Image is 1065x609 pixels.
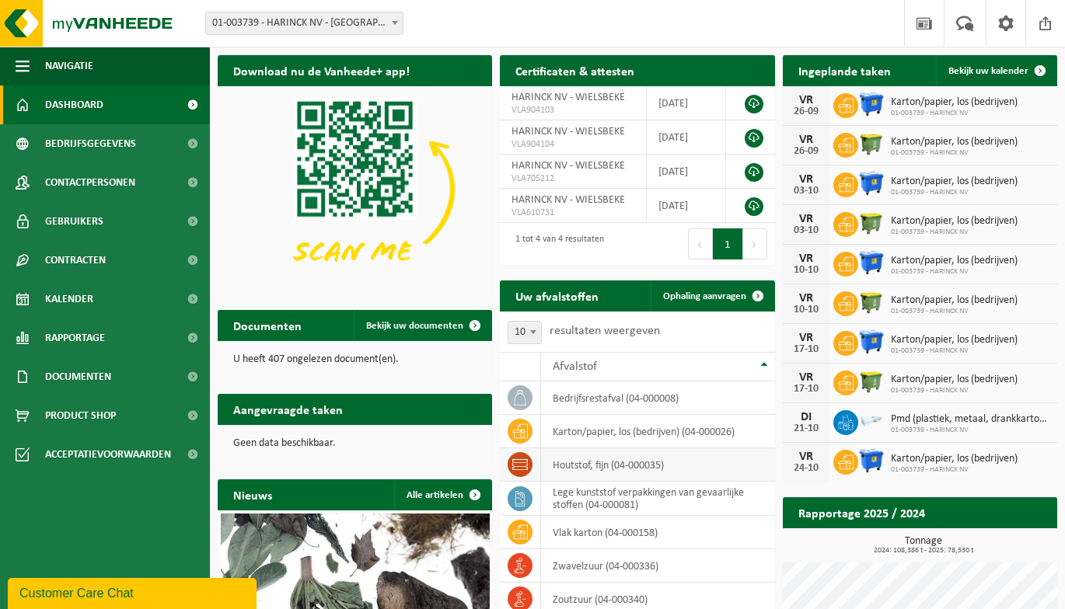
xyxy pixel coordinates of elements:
span: VLA904104 [512,138,634,151]
span: 01-003739 - HARINCK NV [891,307,1018,316]
td: karton/papier, los (bedrijven) (04-000026) [541,415,774,448]
span: 01-003739 - HARINCK NV [891,386,1018,395]
td: zwavelzuur (04-000336) [541,549,774,583]
img: WB-1100-HPE-BE-01 [858,249,885,276]
span: Pmd (plastiek, metaal, drankkartons) (bedrijven) [891,413,1049,426]
h2: Uw afvalstoffen [500,280,614,311]
span: Bekijk uw kalender [948,66,1028,76]
label: resultaten weergeven [550,325,660,337]
span: HARINCK NV - WIELSBEKE [512,126,625,137]
span: Contactpersonen [45,163,135,202]
span: Product Shop [45,396,116,435]
img: WB-1100-HPE-GN-50 [858,130,885,157]
span: HARINCK NV - WIELSBEKE [512,160,625,172]
span: Navigatie [45,47,93,85]
div: 17-10 [791,384,822,395]
div: VR [791,134,822,146]
img: WB-1100-HPE-GN-50 [858,210,885,236]
div: 17-10 [791,344,822,355]
td: vlak karton (04-000158) [541,516,774,549]
a: Alle artikelen [394,479,491,510]
button: Next [743,228,767,259]
span: 01-003739 - HARINCK NV [891,148,1018,158]
td: [DATE] [647,155,726,189]
span: Karton/papier, los (bedrijven) [891,96,1018,109]
div: VR [791,94,822,106]
span: 10 [508,321,542,344]
div: 03-10 [791,186,822,197]
img: Download de VHEPlus App [218,86,492,292]
span: 01-003739 - HARINCK NV [891,346,1018,356]
p: Geen data beschikbaar. [233,438,477,449]
span: Documenten [45,357,111,396]
div: VR [791,332,822,344]
h2: Download nu de Vanheede+ app! [218,55,425,85]
td: [DATE] [647,189,726,223]
span: 01-003739 - HARINCK NV [891,267,1018,277]
div: 10-10 [791,304,822,315]
a: Ophaling aanvragen [651,280,773,311]
span: Karton/papier, los (bedrijven) [891,334,1018,346]
h2: Rapportage 2025 / 2024 [783,497,941,527]
div: 03-10 [791,225,822,236]
div: VR [791,371,822,384]
span: 2024: 108,386 t - 2025: 78,530 t [791,547,1057,555]
span: 10 [508,322,541,343]
span: VLA610731 [512,207,634,219]
span: Acceptatievoorwaarden [45,435,171,474]
img: WB-1100-HPE-GN-50 [858,368,885,395]
div: VR [791,451,822,463]
iframe: chat widget [8,575,260,609]
h2: Documenten [218,310,317,340]
span: 01-003739 - HARINCK NV [891,426,1049,435]
td: [DATE] [647,120,726,155]
img: WB-1100-HPE-GN-50 [858,289,885,315]
span: Rapportage [45,318,105,357]
h2: Nieuws [218,479,288,510]
span: 01-003739 - HARINCK NV [891,228,1018,237]
img: WB-1100-HPE-BE-01 [858,91,885,117]
a: Bekijk uw documenten [354,310,491,341]
span: Dashboard [45,85,103,124]
span: Karton/papier, los (bedrijven) [891,453,1018,465]
img: WB-1100-HPE-BE-01 [858,329,885,355]
div: DI [791,411,822,423]
span: Contracten [45,241,106,280]
span: VLA904103 [512,104,634,117]
h3: Tonnage [791,536,1057,555]
span: 01-003739 - HARINCK NV - WIELSBEKE [205,12,403,35]
a: Bekijk rapportage [941,527,1056,559]
div: VR [791,252,822,265]
h2: Aangevraagde taken [218,394,358,424]
span: 01-003739 - HARINCK NV [891,465,1018,475]
span: 01-003739 - HARINCK NV [891,188,1018,197]
div: VR [791,173,822,186]
p: U heeft 407 ongelezen document(en). [233,354,477,365]
span: Karton/papier, los (bedrijven) [891,215,1018,228]
button: Previous [688,228,713,259]
img: WB-1100-HPE-BE-01 [858,170,885,197]
span: Bedrijfsgegevens [45,124,136,163]
div: 10-10 [791,265,822,276]
a: Bekijk uw kalender [936,55,1056,86]
span: Karton/papier, los (bedrijven) [891,136,1018,148]
span: 01-003739 - HARINCK NV - WIELSBEKE [206,12,403,34]
span: HARINCK NV - WIELSBEKE [512,194,625,206]
h2: Certificaten & attesten [500,55,650,85]
td: houtstof, fijn (04-000035) [541,448,774,482]
span: Karton/papier, los (bedrijven) [891,255,1018,267]
img: WB-1100-HPE-BE-01 [858,447,885,474]
span: Ophaling aanvragen [663,291,746,301]
div: VR [791,292,822,304]
td: lege kunststof verpakkingen van gevaarlijke stoffen (04-000081) [541,482,774,516]
span: HARINCK NV - WIELSBEKE [512,92,625,103]
span: Bekijk uw documenten [366,321,463,331]
span: Afvalstof [553,360,597,373]
button: 1 [713,228,743,259]
div: 1 tot 4 van 4 resultaten [508,227,604,261]
td: bedrijfsrestafval (04-000008) [541,381,774,415]
img: LP-SK-00120-HPE-11 [858,408,885,434]
div: 26-09 [791,146,822,157]
div: 24-10 [791,463,822,474]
